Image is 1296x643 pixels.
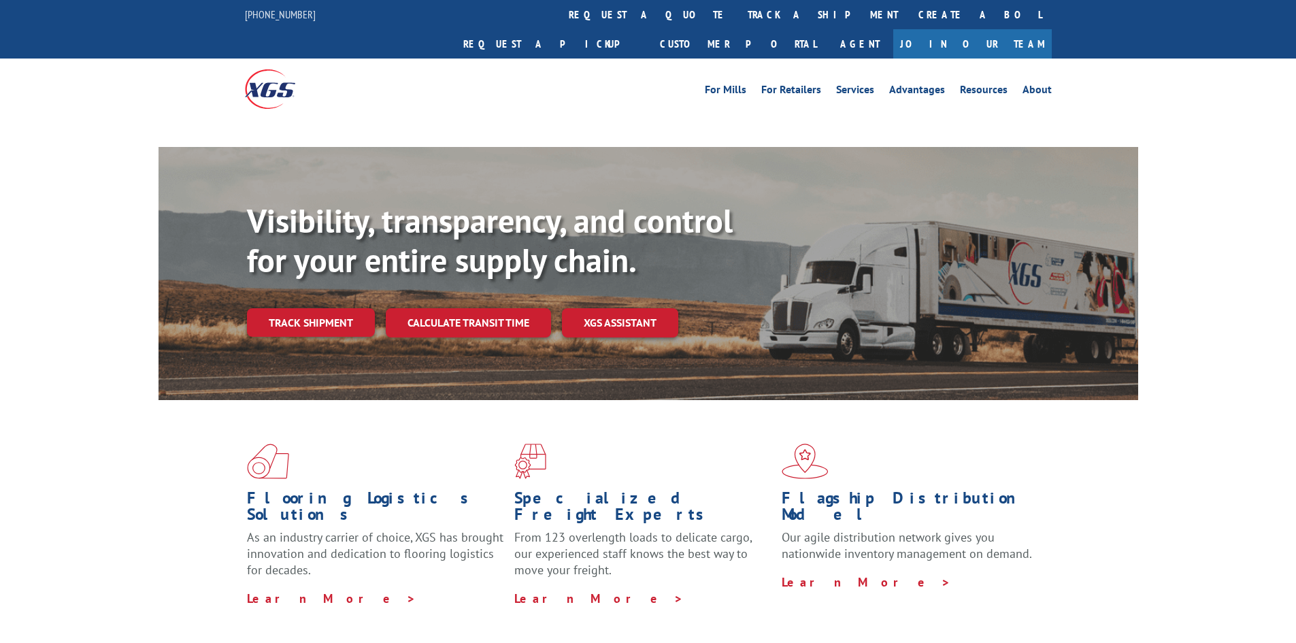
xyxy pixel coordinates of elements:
a: Services [836,84,874,99]
span: Our agile distribution network gives you nationwide inventory management on demand. [782,529,1032,561]
a: Learn More > [247,591,416,606]
a: Track shipment [247,308,375,337]
a: Learn More > [514,591,684,606]
a: Customer Portal [650,29,827,59]
a: Learn More > [782,574,951,590]
a: Request a pickup [453,29,650,59]
a: Advantages [889,84,945,99]
img: xgs-icon-focused-on-flooring-red [514,444,546,479]
a: XGS ASSISTANT [562,308,678,337]
a: Agent [827,29,893,59]
h1: Flooring Logistics Solutions [247,490,504,529]
a: Resources [960,84,1008,99]
img: xgs-icon-flagship-distribution-model-red [782,444,829,479]
a: [PHONE_NUMBER] [245,7,316,21]
b: Visibility, transparency, and control for your entire supply chain. [247,199,733,281]
a: For Retailers [761,84,821,99]
span: As an industry carrier of choice, XGS has brought innovation and dedication to flooring logistics... [247,529,503,578]
a: About [1023,84,1052,99]
a: Join Our Team [893,29,1052,59]
p: From 123 overlength loads to delicate cargo, our experienced staff knows the best way to move you... [514,529,771,590]
img: xgs-icon-total-supply-chain-intelligence-red [247,444,289,479]
a: Calculate transit time [386,308,551,337]
h1: Flagship Distribution Model [782,490,1039,529]
h1: Specialized Freight Experts [514,490,771,529]
a: For Mills [705,84,746,99]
